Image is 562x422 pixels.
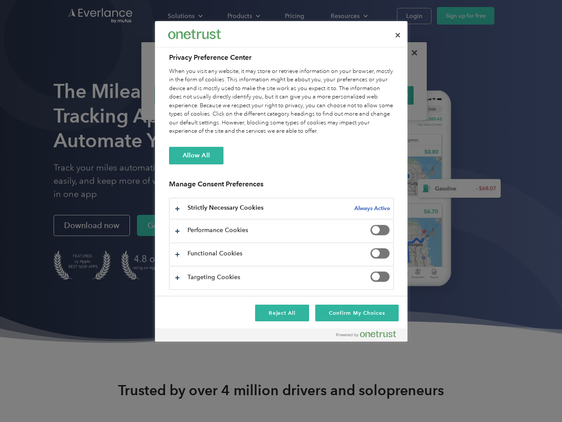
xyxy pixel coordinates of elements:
[315,305,398,321] button: Confirm My Choices
[255,305,310,321] button: Reject All
[169,52,394,63] h2: Privacy Preference Center
[169,180,394,193] h3: Manage Consent Preferences
[169,147,223,164] button: Allow All
[388,25,407,45] button: Close
[336,331,396,338] img: Powered by OneTrust Opens in a new Tab
[168,25,221,43] div: Everlance
[155,21,407,342] div: Preference center
[155,21,407,342] div: Privacy Preference Center
[169,67,394,136] div: When you visit any website, it may store or retrieve information on your browser, mostly in the f...
[168,29,221,39] img: Everlance
[336,331,403,342] a: Powered by OneTrust Opens in a new Tab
